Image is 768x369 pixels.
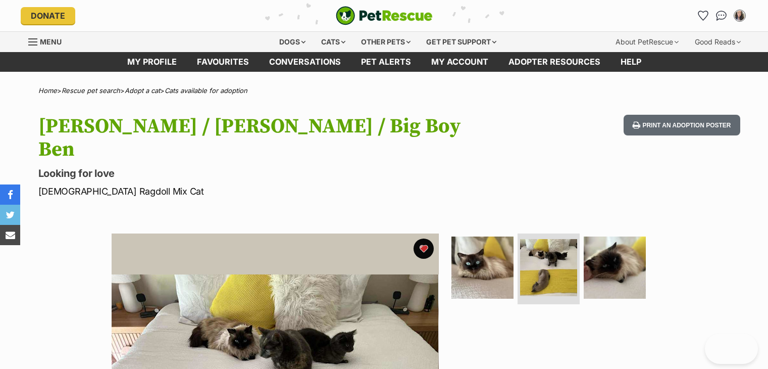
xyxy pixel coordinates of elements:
[336,6,433,25] a: PetRescue
[38,184,466,198] p: [DEMOGRAPHIC_DATA] Ragdoll Mix Cat
[272,32,313,52] div: Dogs
[38,115,466,161] h1: [PERSON_NAME] / [PERSON_NAME] / Big Boy Ben
[187,52,259,72] a: Favourites
[695,8,748,24] ul: Account quick links
[13,87,755,95] div: > > >
[732,8,748,24] button: My account
[125,86,160,95] a: Adopt a cat
[716,11,727,21] img: chat-41dd97257d64d25036548639549fe6c8038ab92f7586957e7f3b1b290dea8141.svg
[688,32,748,52] div: Good Reads
[314,32,352,52] div: Cats
[520,239,577,296] img: Photo of Benedict / Benny / Big Boy Ben
[117,52,187,72] a: My profile
[38,86,57,95] a: Home
[705,334,758,364] iframe: Help Scout Beacon - Open
[608,32,686,52] div: About PetRescue
[610,52,651,72] a: Help
[414,239,434,259] button: favourite
[498,52,610,72] a: Adopter resources
[38,166,466,180] p: Looking for love
[624,115,740,135] button: Print an adoption poster
[713,8,730,24] a: Conversations
[28,32,69,50] a: Menu
[451,237,514,299] img: Photo of Benedict / Benny / Big Boy Ben
[21,7,75,24] a: Donate
[336,6,433,25] img: logo-cat-932fe2b9b8326f06289b0f2fb663e598f794de774fb13d1741a6617ecf9a85b4.svg
[62,86,120,95] a: Rescue pet search
[695,8,711,24] a: Favourites
[259,52,351,72] a: conversations
[40,37,62,46] span: Menu
[421,52,498,72] a: My account
[165,86,247,95] a: Cats available for adoption
[584,237,646,299] img: Photo of Benedict / Benny / Big Boy Ben
[735,11,745,21] img: Sarah profile pic
[351,52,421,72] a: Pet alerts
[419,32,503,52] div: Get pet support
[354,32,418,52] div: Other pets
